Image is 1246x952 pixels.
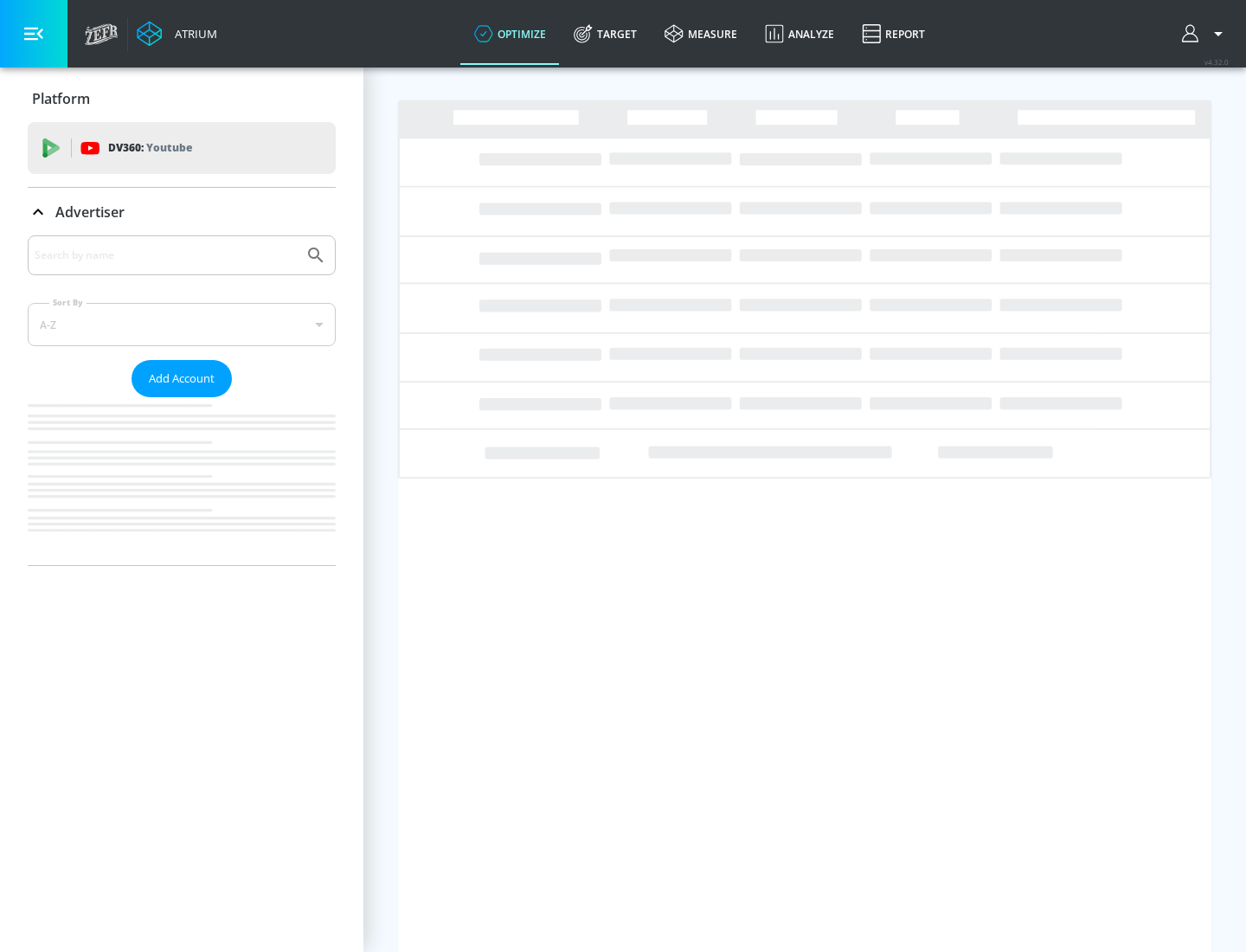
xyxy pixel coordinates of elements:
a: optimize [460,3,560,65]
a: Analyze [751,3,848,65]
p: Platform [32,89,90,108]
span: v 4.32.0 [1204,57,1229,67]
div: Advertiser [28,188,336,236]
div: Platform [28,74,336,123]
p: DV360: [108,138,192,158]
nav: list of Advertiser [28,397,336,565]
div: Atrium [168,26,217,42]
p: Youtube [146,138,192,157]
span: Add Account [149,369,215,389]
a: Atrium [137,21,217,47]
a: measure [651,3,751,65]
p: Advertiser [55,203,125,222]
div: A-Z [28,303,336,346]
label: Sort By [49,297,87,308]
div: DV360: Youtube [28,122,336,174]
a: Target [560,3,651,65]
a: Report [848,3,939,65]
input: Search by name [35,244,297,267]
button: Add Account [132,360,232,397]
div: Advertiser [28,235,336,565]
